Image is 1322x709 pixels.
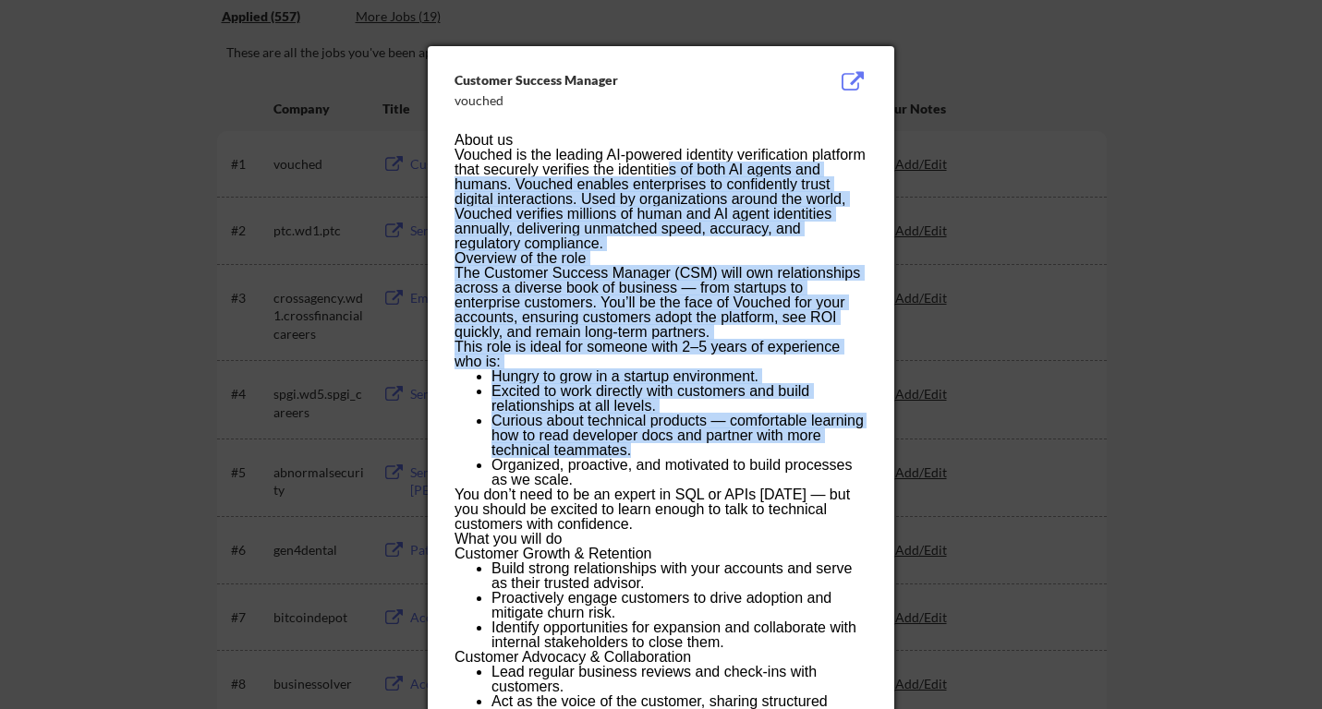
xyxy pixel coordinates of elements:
h3: Overview of the role [455,251,867,266]
p: The Customer Success Manager (CSM) will own relationships across a diverse book of business — fro... [455,266,867,340]
li: Hungry to grow in a startup environment. [491,369,867,384]
h3: About us [455,133,867,148]
li: Excited to work directly with customers and build relationships at all levels. [491,384,867,414]
h3: What you will do [455,532,867,547]
li: Curious about technical products — comfortable learning how to read developer docs and partner wi... [491,414,867,458]
h3: Customer Growth & Retention [455,547,867,561]
li: Identify opportunities for expansion and collaborate with internal stakeholders to close them. [491,620,867,650]
p: You don’t need to be an expert in SQL or APIs [DATE] — but you should be excited to learn enough ... [455,487,867,532]
li: Lead regular business reviews and check-ins with customers. [491,665,867,694]
p: This role is ideal for someone with 2–5 years of experience who is: [455,340,867,369]
div: Customer Success Manager [455,71,774,90]
div: vouched [455,91,774,110]
h3: Customer Advocacy & Collaboration [455,650,867,665]
li: Organized, proactive, and motivated to build processes as we scale. [491,458,867,487]
li: Build strong relationships with your accounts and serve as their trusted advisor. [491,561,867,591]
li: Proactively engage customers to drive adoption and mitigate churn risk. [491,591,867,620]
p: Vouched is the leading AI-powered identity verification platform that securely verifies the ident... [455,148,867,251]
